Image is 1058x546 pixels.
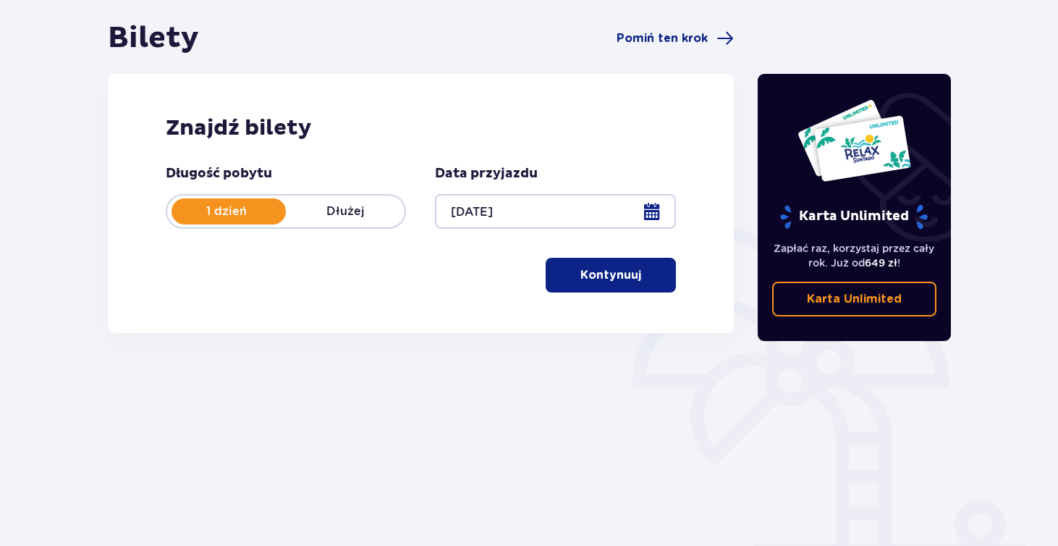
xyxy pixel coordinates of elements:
h2: Znajdź bilety [166,114,676,142]
p: Karta Unlimited [779,204,929,230]
span: Pomiń ten krok [617,30,708,46]
button: Kontynuuj [546,258,676,293]
p: Data przyjazdu [435,165,538,182]
span: 649 zł [865,257,897,269]
a: Karta Unlimited [772,282,937,316]
p: Karta Unlimited [807,291,902,307]
h1: Bilety [108,20,199,56]
p: 1 dzień [167,203,286,219]
p: Dłużej [286,203,405,219]
img: Dwie karty całoroczne do Suntago z napisem 'UNLIMITED RELAX', na białym tle z tropikalnymi liśćmi... [797,98,912,182]
p: Długość pobytu [166,165,272,182]
p: Zapłać raz, korzystaj przez cały rok. Już od ! [772,241,937,270]
a: Pomiń ten krok [617,30,734,47]
p: Kontynuuj [580,267,641,283]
